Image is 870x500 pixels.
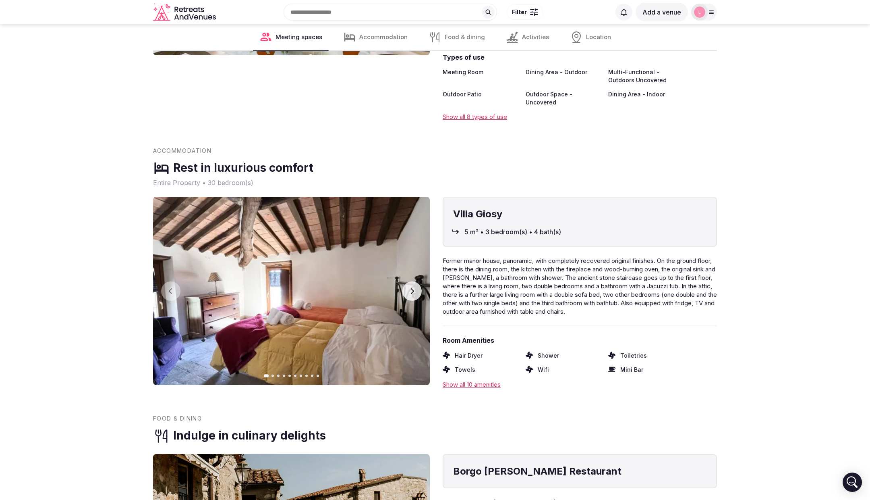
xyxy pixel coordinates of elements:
span: Former manor house, panoramic, with completely recovered original finishes. On the ground floor, ... [443,257,717,315]
img: Gallery image 1 [153,197,430,385]
span: Wifi [538,366,549,374]
button: Go to slide 10 [317,375,319,377]
span: Toiletries [620,352,647,360]
a: Add a venue [636,8,688,16]
button: Go to slide 9 [311,375,313,377]
span: Dining Area - Outdoor [526,68,587,84]
span: Room Amenities [443,336,717,345]
button: Go to slide 7 [300,375,302,377]
span: Accommodation [359,33,408,42]
button: Go to slide 4 [283,375,285,377]
a: Visit the homepage [153,3,217,21]
span: Food & dining [153,415,202,423]
span: Food & dining [445,33,485,42]
div: Show all 8 types of use [443,112,717,121]
img: Luwam Beyin [694,6,705,18]
span: Outdoor Space - Uncovered [526,90,602,106]
button: Go to slide 2 [271,375,274,377]
button: Filter [507,4,543,20]
button: Go to slide 6 [294,375,296,377]
h3: Indulge in culinary delights [173,428,326,444]
span: Types of use [443,53,717,62]
h4: Borgo [PERSON_NAME] Restaurant [453,465,706,478]
button: Go to slide 3 [277,375,280,377]
span: 5 m² • 3 bedroom(s) • 4 bath(s) [464,227,561,236]
div: Show all 10 amenities [443,380,717,389]
button: Go to slide 5 [288,375,291,377]
span: Multi-Functional - Outdoors Uncovered [608,68,685,84]
svg: Retreats and Venues company logo [153,3,217,21]
span: Dining Area - Indoor [608,90,665,106]
button: Go to slide 8 [305,375,308,377]
span: Meeting spaces [275,33,322,42]
h4: Villa Giosy [453,207,706,221]
button: Go to slide 1 [263,375,269,378]
span: Hair Dryer [455,352,483,360]
span: Mini Bar [620,366,643,374]
button: Add a venue [636,3,688,21]
span: Towels [455,366,475,374]
div: Open Intercom Messenger [843,473,862,492]
span: Shower [538,352,559,360]
span: Filter [512,8,527,16]
h3: Rest in luxurious comfort [173,160,313,176]
span: Entire Property • 30 bedroom(s) [153,178,717,187]
span: Meeting Room [443,68,483,84]
span: Accommodation [153,147,211,155]
span: Location [586,33,611,42]
span: Activities [522,33,549,42]
span: Outdoor Patio [443,90,482,106]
